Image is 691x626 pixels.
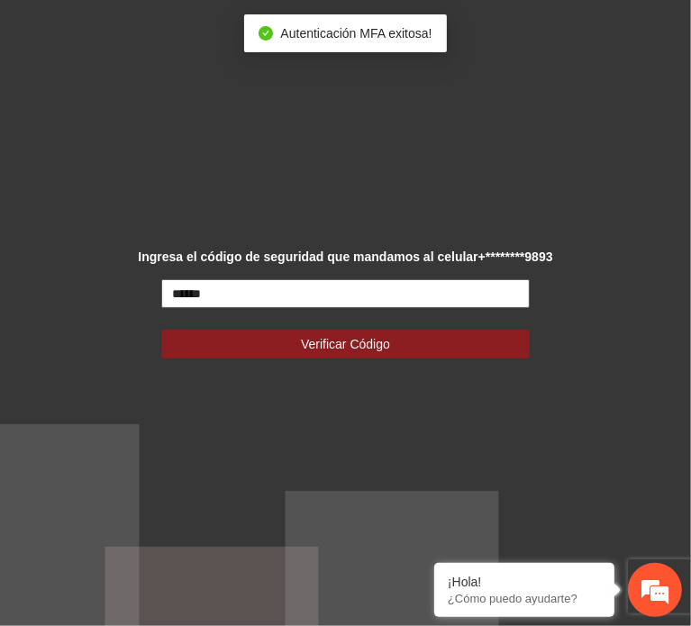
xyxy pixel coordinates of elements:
[448,575,601,589] div: ¡Hola!
[301,334,390,354] span: Verificar Código
[161,330,530,358] button: Verificar Código
[105,208,249,390] span: Estamos en línea.
[9,427,343,490] textarea: Escriba su mensaje y pulse “Intro”
[295,9,339,52] div: Minimizar ventana de chat en vivo
[448,592,601,605] p: ¿Cómo puedo ayudarte?
[138,249,552,264] strong: Ingresa el código de seguridad que mandamos al celular +********9893
[280,26,432,41] span: Autenticación MFA exitosa!
[94,92,303,115] div: Chatee con nosotros ahora
[259,26,273,41] span: check-circle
